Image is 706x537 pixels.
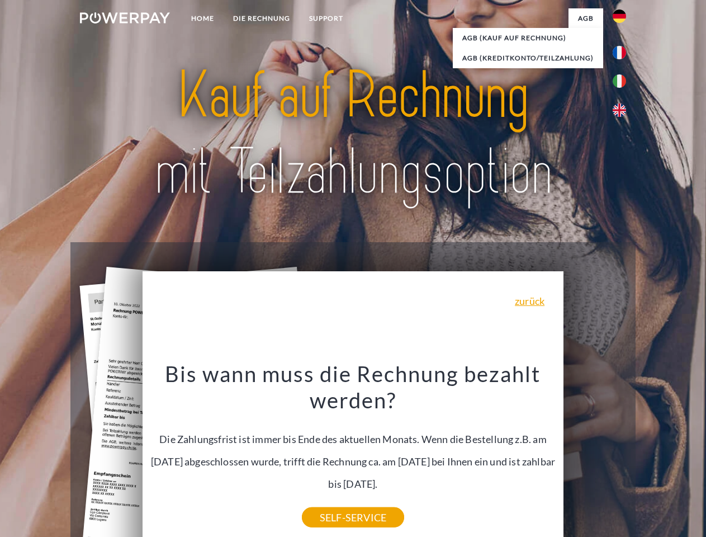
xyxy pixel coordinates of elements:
[149,360,557,414] h3: Bis wann muss die Rechnung bezahlt werden?
[453,48,603,68] a: AGB (Kreditkonto/Teilzahlung)
[107,54,599,214] img: title-powerpay_de.svg
[80,12,170,23] img: logo-powerpay-white.svg
[224,8,300,29] a: DIE RECHNUNG
[613,10,626,23] img: de
[613,46,626,59] img: fr
[453,28,603,48] a: AGB (Kauf auf Rechnung)
[568,8,603,29] a: agb
[300,8,353,29] a: SUPPORT
[613,103,626,117] img: en
[182,8,224,29] a: Home
[302,507,404,527] a: SELF-SERVICE
[149,360,557,517] div: Die Zahlungsfrist ist immer bis Ende des aktuellen Monats. Wenn die Bestellung z.B. am [DATE] abg...
[613,74,626,88] img: it
[515,296,544,306] a: zurück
